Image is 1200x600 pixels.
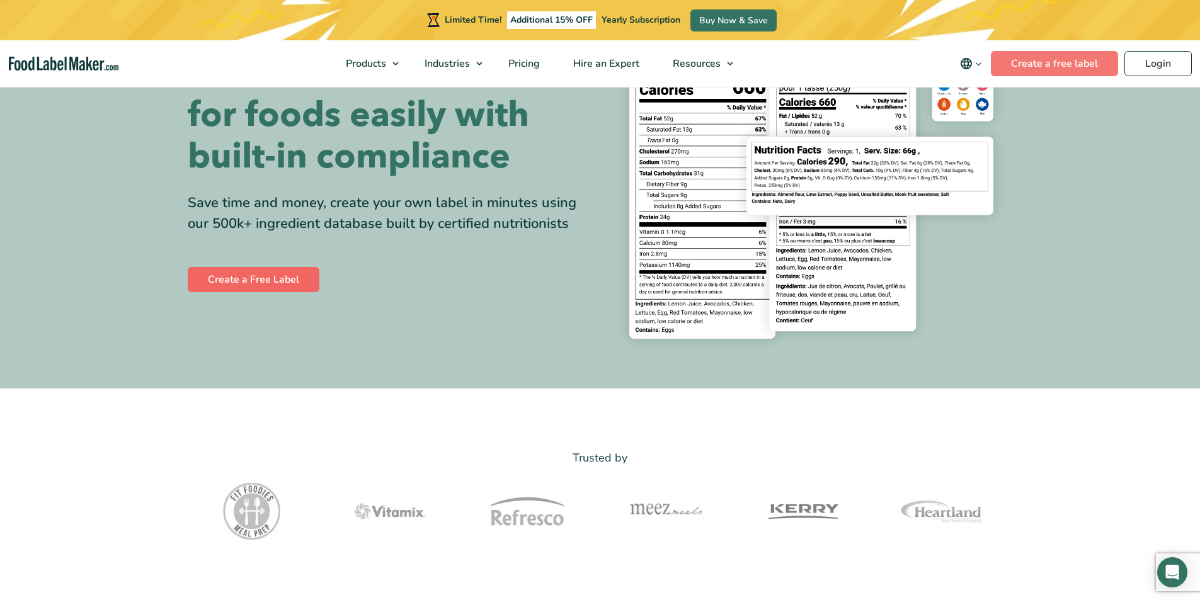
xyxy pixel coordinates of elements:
[188,267,319,292] a: Create a Free Label
[507,11,596,29] span: Additional 15% OFF
[1124,51,1192,76] a: Login
[669,57,722,71] span: Resources
[690,9,777,31] a: Buy Now & Save
[445,14,501,26] span: Limited Time!
[569,57,641,71] span: Hire an Expert
[188,193,591,234] div: Save time and money, create your own label in minutes using our 500k+ ingredient database built b...
[557,40,653,87] a: Hire an Expert
[1157,557,1187,587] div: Open Intercom Messenger
[421,57,471,71] span: Industries
[408,40,489,87] a: Industries
[342,57,387,71] span: Products
[188,53,591,178] h1: Create nutrition labels for foods easily with built-in compliance
[991,51,1118,76] a: Create a free label
[505,57,541,71] span: Pricing
[602,14,680,26] span: Yearly Subscription
[492,40,554,87] a: Pricing
[188,449,1013,467] p: Trusted by
[329,40,405,87] a: Products
[656,40,740,87] a: Resources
